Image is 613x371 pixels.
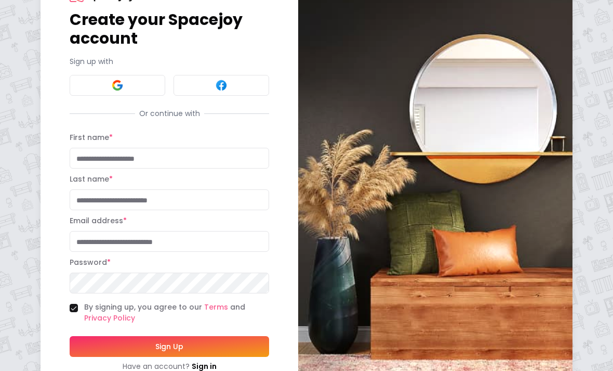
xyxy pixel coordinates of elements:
button: Sign Up [70,336,269,357]
label: First name [70,132,113,143]
a: Terms [204,302,228,312]
label: Email address [70,215,127,226]
label: Password [70,257,111,267]
p: Sign up with [70,56,269,67]
label: Last name [70,174,113,184]
img: Facebook signin [215,79,228,92]
img: Google signin [111,79,124,92]
label: By signing up, you agree to our and [84,302,269,324]
a: Privacy Policy [84,313,135,323]
h1: Create your Spacejoy account [70,10,269,48]
span: Or continue with [135,108,204,119]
